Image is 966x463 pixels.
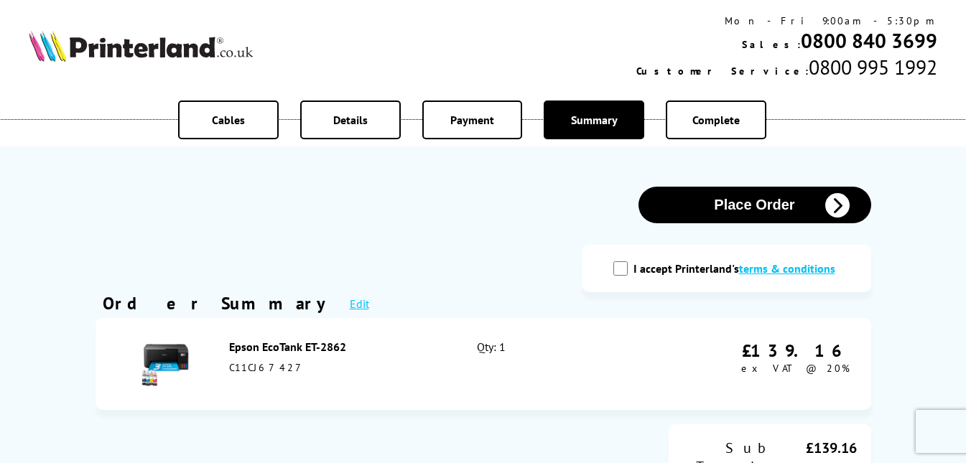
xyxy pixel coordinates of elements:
div: Order Summary [103,292,335,314]
div: Epson EcoTank ET-2862 [229,340,446,354]
span: Complete [692,113,740,127]
span: 0800 995 1992 [809,54,937,80]
img: Printerland Logo [29,30,253,62]
button: Place Order [638,187,871,223]
a: Edit [350,296,369,311]
span: Payment [450,113,494,127]
div: Mon - Fri 9:00am - 5:30pm [636,14,937,27]
div: C11CJ67427 [229,361,446,374]
div: £139.16 [741,340,850,362]
span: Sales: [742,38,801,51]
span: Cables [212,113,245,127]
span: ex VAT @ 20% [741,362,850,375]
img: Epson EcoTank ET-2862 [141,337,191,388]
a: 0800 840 3699 [801,27,937,54]
span: Customer Service: [636,65,809,78]
div: Qty: 1 [477,340,626,388]
span: Summary [571,113,618,127]
span: Details [333,113,368,127]
label: I accept Printerland's [633,261,842,276]
a: modal_tc [739,261,835,276]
